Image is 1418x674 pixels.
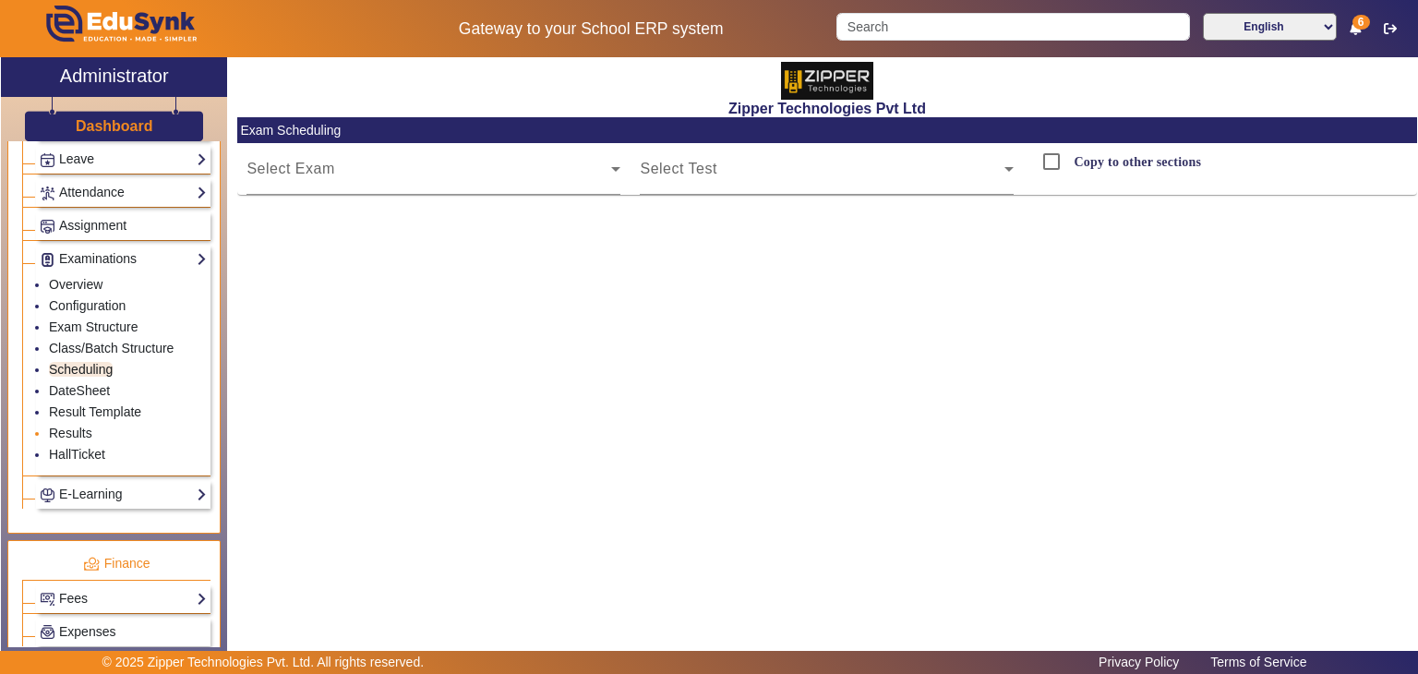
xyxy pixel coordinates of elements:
[41,220,54,234] img: Assignments.png
[41,625,54,639] img: Payroll.png
[59,218,126,233] span: Assignment
[49,404,141,419] a: Result Template
[49,341,174,355] a: Class/Batch Structure
[836,13,1189,41] input: Search
[246,161,334,176] mat-label: Select Exam
[49,447,105,462] a: HallTicket
[1,57,227,97] a: Administrator
[781,62,873,100] img: 36227e3f-cbf6-4043-b8fc-b5c5f2957d0a
[1070,154,1201,170] label: Copy to other sections
[49,277,102,292] a: Overview
[59,624,115,639] span: Expenses
[1089,650,1188,674] a: Privacy Policy
[49,319,138,334] a: Exam Structure
[49,298,126,313] a: Configuration
[49,362,113,377] a: Scheduling
[1201,650,1316,674] a: Terms of Service
[102,653,425,672] p: © 2025 Zipper Technologies Pvt. Ltd. All rights reserved.
[49,383,110,398] a: DateSheet
[49,426,92,440] a: Results
[83,556,100,572] img: finance.png
[237,100,1417,117] h2: Zipper Technologies Pvt Ltd
[60,65,169,87] h2: Administrator
[75,116,154,136] a: Dashboard
[40,215,207,236] a: Assignment
[76,117,153,135] h3: Dashboard
[237,117,1417,143] mat-card-header: Exam Scheduling
[22,554,210,573] p: Finance
[1352,15,1370,30] span: 6
[40,621,207,643] a: Expenses
[365,19,817,39] h5: Gateway to your School ERP system
[640,161,716,176] mat-label: Select Test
